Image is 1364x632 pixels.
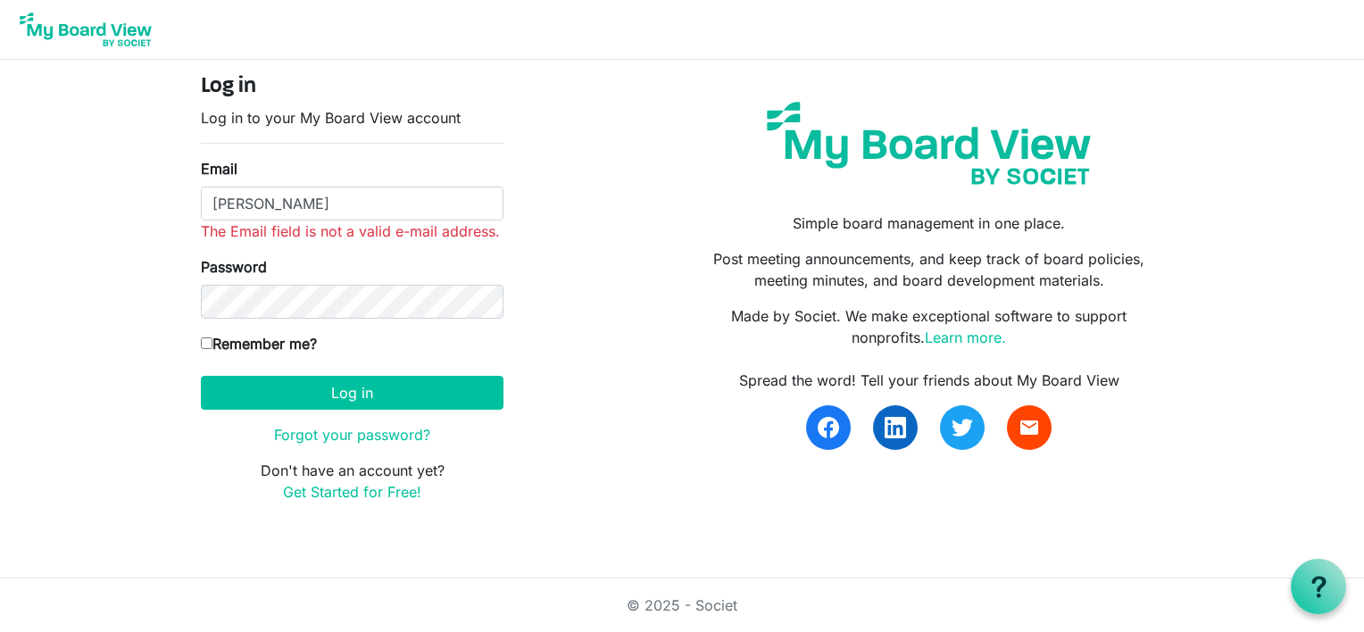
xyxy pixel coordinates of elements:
[885,417,906,438] img: linkedin.svg
[695,212,1163,234] p: Simple board management in one place.
[201,107,503,129] p: Log in to your My Board View account
[1019,417,1040,438] span: email
[201,337,212,349] input: Remember me?
[201,222,500,240] span: The Email field is not a valid e-mail address.
[283,483,421,501] a: Get Started for Free!
[695,305,1163,348] p: Made by Societ. We make exceptional software to support nonprofits.
[695,248,1163,291] p: Post meeting announcements, and keep track of board policies, meeting minutes, and board developm...
[201,256,267,278] label: Password
[201,74,503,100] h4: Log in
[1007,405,1052,450] a: email
[627,596,737,614] a: © 2025 - Societ
[201,460,503,503] p: Don't have an account yet?
[201,376,503,410] button: Log in
[753,88,1104,198] img: my-board-view-societ.svg
[818,417,839,438] img: facebook.svg
[201,158,237,179] label: Email
[201,333,317,354] label: Remember me?
[952,417,973,438] img: twitter.svg
[14,7,157,52] img: My Board View Logo
[925,328,1006,346] a: Learn more.
[695,370,1163,391] div: Spread the word! Tell your friends about My Board View
[274,426,430,444] a: Forgot your password?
